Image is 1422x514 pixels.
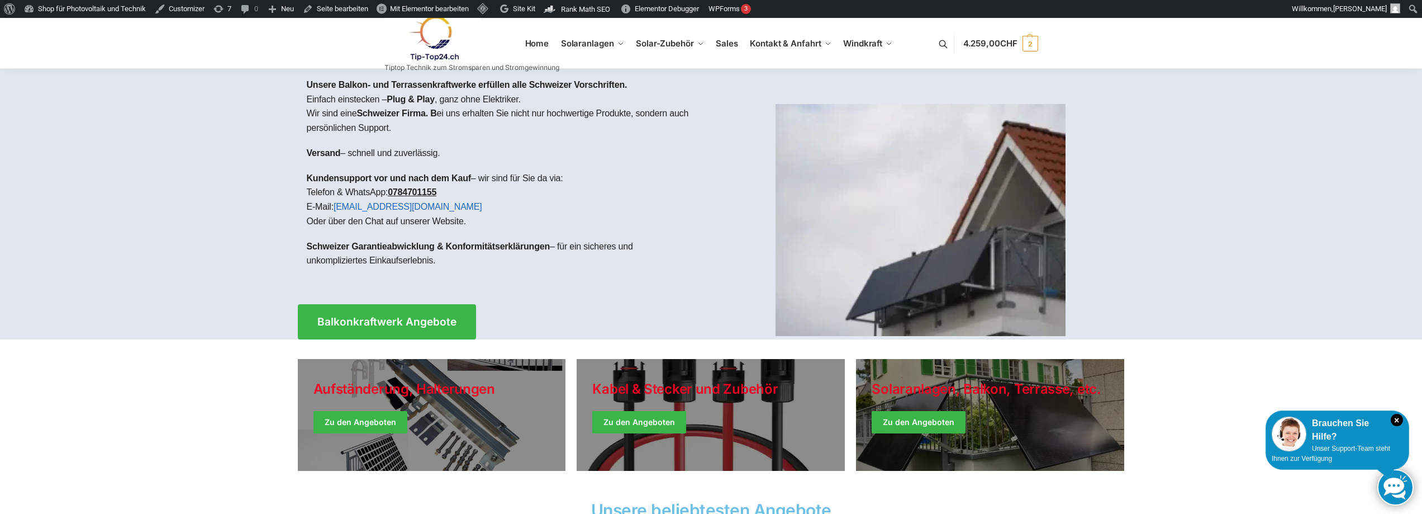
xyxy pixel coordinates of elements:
div: Einfach einstecken – , ganz ohne Elektriker. [298,69,711,287]
a: Kontakt & Anfahrt [745,18,836,69]
tcxspan: Call 0784701155 via 3CX [388,187,436,197]
a: Sales [711,18,743,69]
strong: Schweizer Garantieabwicklung & Konformitätserklärungen [307,242,550,251]
span: Site Kit [513,4,535,13]
strong: Versand [307,148,341,158]
span: CHF [1000,38,1017,49]
span: Solaranlagen [561,38,614,49]
i: Schließen [1391,414,1403,426]
a: Windkraft [839,18,897,69]
p: – schnell und zuverlässig. [307,146,702,161]
a: Solaranlagen [556,18,628,69]
strong: Kundensupport vor und nach dem Kauf [307,173,471,183]
div: Brauchen Sie Hilfe? [1272,417,1403,444]
a: Holiday Style [298,359,566,471]
a: Balkonkraftwerk Angebote [298,304,476,339]
a: Winter Jackets [856,359,1124,471]
span: [PERSON_NAME] [1333,4,1387,13]
a: 4.259,00CHF 2 [963,27,1038,60]
p: – für ein sicheres und unkompliziertes Einkaufserlebnis. [307,239,702,268]
span: Windkraft [843,38,882,49]
img: Benutzerbild von Rupert Spoddig [1390,3,1400,13]
span: Unser Support-Team steht Ihnen zur Verfügung [1272,445,1390,463]
span: 2 [1022,36,1038,51]
span: Solar-Zubehör [636,38,694,49]
strong: Unsere Balkon- und Terrassenkraftwerke erfüllen alle Schweizer Vorschriften. [307,80,627,89]
strong: Plug & Play [387,95,435,104]
p: Tiptop Technik zum Stromsparen und Stromgewinnung [384,64,559,71]
nav: Cart contents [963,18,1038,70]
a: Holiday Style [577,359,845,471]
p: – wir sind für Sie da via: Telefon & WhatsApp: E-Mail: Oder über den Chat auf unserer Website. [307,171,702,228]
img: Solaranlagen, Speicheranlagen und Energiesparprodukte [384,16,482,61]
span: Mit Elementor bearbeiten [390,4,469,13]
p: Wir sind eine ei uns erhalten Sie nicht nur hochwertige Produkte, sondern auch persönlichen Support. [307,106,702,135]
span: Sales [716,38,738,49]
span: 4.259,00 [963,38,1017,49]
strong: Schweizer Firma. B [356,109,436,118]
a: Solar-Zubehör [631,18,708,69]
span: Rank Math SEO [561,5,610,13]
div: 3 [741,4,751,14]
img: Home 1 [776,104,1066,336]
span: Balkonkraftwerk Angebote [317,317,456,327]
span: Kontakt & Anfahrt [750,38,821,49]
img: Customer service [1272,417,1306,451]
a: [EMAIL_ADDRESS][DOMAIN_NAME] [334,202,482,211]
